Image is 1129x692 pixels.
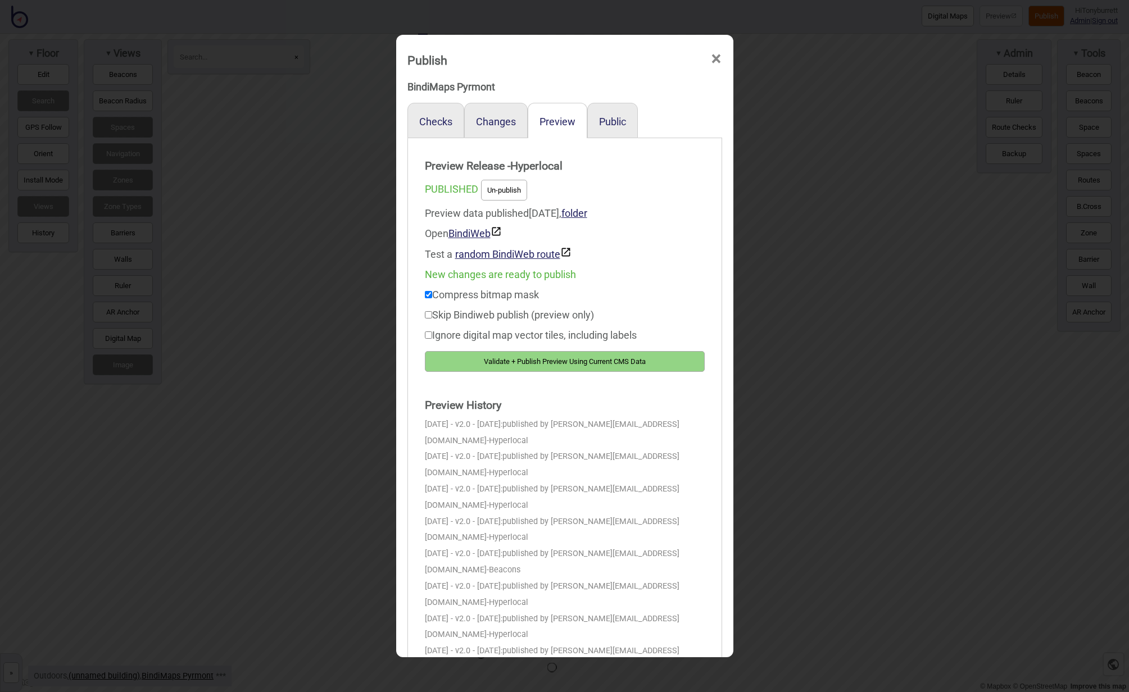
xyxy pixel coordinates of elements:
[476,116,516,128] button: Changes
[710,40,722,78] span: ×
[487,565,520,575] span: - Beacons
[425,311,432,318] input: Skip Bindiweb publish (preview only)
[425,611,705,644] div: [DATE] - v2.0 - [DATE]:
[559,207,587,219] span: ,
[425,183,478,195] span: PUBLISHED
[481,180,527,201] button: Un-publish
[425,579,705,611] div: [DATE] - v2.0 - [DATE]:
[425,514,705,547] div: [DATE] - v2.0 - [DATE]:
[425,452,679,477] span: published by [PERSON_NAME][EMAIL_ADDRESS][DOMAIN_NAME]
[425,309,594,321] label: Skip Bindiweb publish (preview only)
[487,532,528,542] span: - Hyperlocal
[487,500,528,510] span: - Hyperlocal
[425,549,679,575] span: published by [PERSON_NAME][EMAIL_ADDRESS][DOMAIN_NAME]
[425,517,679,543] span: published by [PERSON_NAME][EMAIL_ADDRESS][DOMAIN_NAME]
[487,630,528,639] span: - Hyperlocal
[407,48,447,72] div: Publish
[425,329,637,341] label: Ignore digital map vector tiles, including labels
[407,77,722,97] div: BindiMaps Pyrmont
[425,546,705,579] div: [DATE] - v2.0 - [DATE]:
[425,581,679,607] span: published by [PERSON_NAME][EMAIL_ADDRESS][DOMAIN_NAME]
[425,614,679,640] span: published by [PERSON_NAME][EMAIL_ADDRESS][DOMAIN_NAME]
[425,449,705,481] div: [DATE] - v2.0 - [DATE]:
[425,291,432,298] input: Compress bitmap mask
[425,289,539,301] label: Compress bitmap mask
[425,481,705,514] div: [DATE] - v2.0 - [DATE]:
[425,420,679,445] span: published by [PERSON_NAME][EMAIL_ADDRESS][DOMAIN_NAME]
[425,244,705,265] div: Test a
[425,265,705,285] div: New changes are ready to publish
[491,226,502,237] img: preview
[425,155,705,177] strong: Preview Release - Hyperlocal
[425,417,705,449] div: [DATE] - v2.0 - [DATE]:
[425,351,705,372] button: Validate + Publish Preview Using Current CMS Data
[425,646,679,672] span: published by [PERSON_NAME][EMAIL_ADDRESS][DOMAIN_NAME]
[599,116,626,128] button: Public
[425,224,705,244] div: Open
[455,247,572,260] button: random BindiWeb route
[487,598,528,607] span: - Hyperlocal
[425,203,705,265] div: Preview data published [DATE]
[539,116,575,128] button: Preview
[419,116,452,128] button: Checks
[425,484,679,510] span: published by [PERSON_NAME][EMAIL_ADDRESS][DOMAIN_NAME]
[425,643,705,676] div: [DATE] - v2.0 - [DATE]:
[561,207,587,219] a: folder
[560,247,572,258] img: preview
[425,394,705,417] strong: Preview History
[425,331,432,339] input: Ignore digital map vector tiles, including labels
[487,468,528,477] span: - Hyperlocal
[448,227,502,239] a: BindiWeb
[487,436,528,445] span: - Hyperlocal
